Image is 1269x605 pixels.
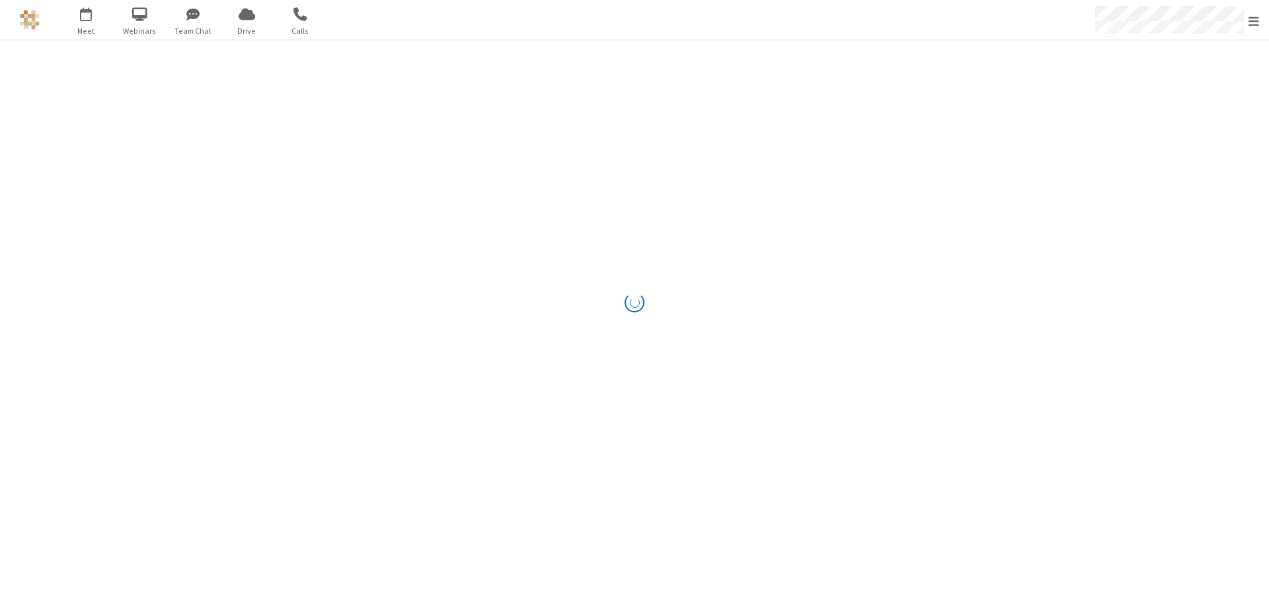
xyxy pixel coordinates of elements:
[169,25,218,37] span: Team Chat
[222,25,272,37] span: Drive
[20,10,40,30] img: QA Selenium DO NOT DELETE OR CHANGE
[61,25,111,37] span: Meet
[115,25,165,37] span: Webinars
[276,25,325,37] span: Calls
